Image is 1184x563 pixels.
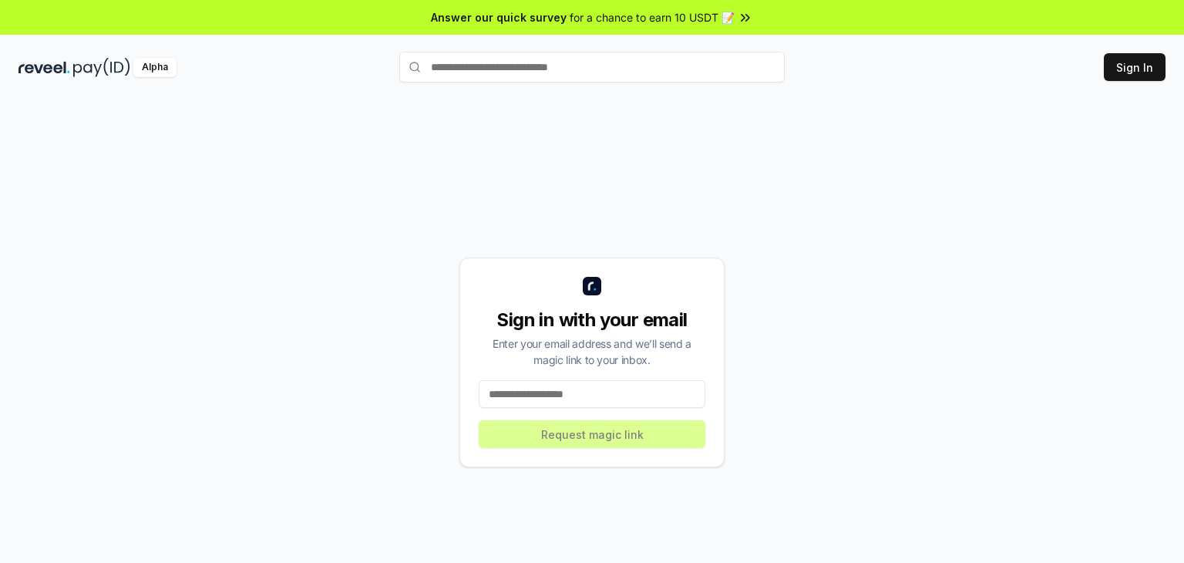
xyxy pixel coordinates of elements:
img: reveel_dark [18,58,70,77]
div: Alpha [133,58,177,77]
div: Enter your email address and we’ll send a magic link to your inbox. [479,335,705,368]
div: Sign in with your email [479,308,705,332]
span: Answer our quick survey [431,9,567,25]
img: pay_id [73,58,130,77]
span: for a chance to earn 10 USDT 📝 [570,9,735,25]
button: Sign In [1104,53,1165,81]
img: logo_small [583,277,601,295]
